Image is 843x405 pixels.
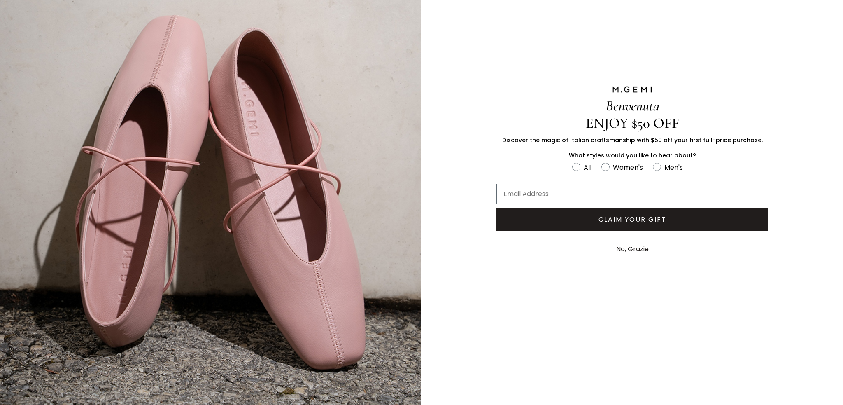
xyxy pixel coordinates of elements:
[612,239,653,260] button: No, Grazie
[569,151,696,159] span: What styles would you like to hear about?
[664,162,683,173] div: Men's
[496,184,768,204] input: Email Address
[605,97,659,115] span: Benvenuta
[612,86,653,93] img: M.GEMI
[496,208,768,231] button: CLAIM YOUR GIFT
[586,115,679,132] span: ENJOY $50 OFF
[584,162,591,173] div: All
[613,162,643,173] div: Women's
[502,136,763,144] span: Discover the magic of Italian craftsmanship with $50 off your first full-price purchase.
